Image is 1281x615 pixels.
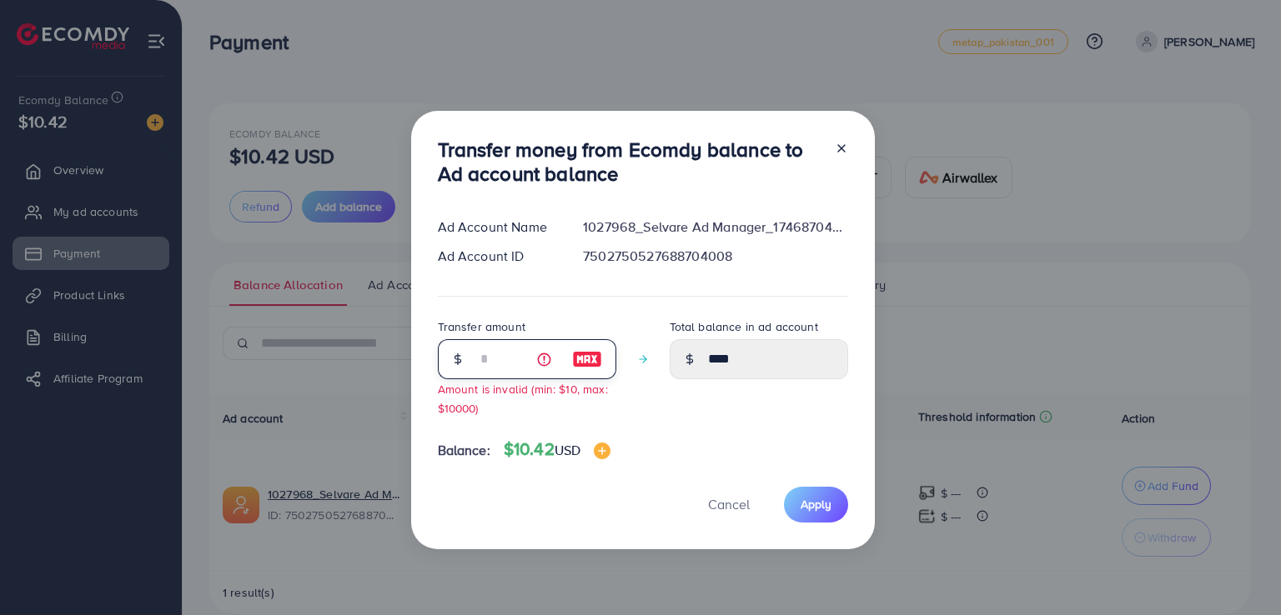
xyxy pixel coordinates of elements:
[594,442,610,459] img: image
[555,441,580,459] span: USD
[670,318,818,335] label: Total balance in ad account
[570,217,861,237] div: 1027968_Selvare Ad Manager_1746870428166
[572,349,602,369] img: image
[438,441,490,460] span: Balance:
[1210,540,1268,602] iframe: Chat
[438,137,821,186] h3: Transfer money from Ecomdy balance to Ad account balance
[424,247,570,266] div: Ad Account ID
[784,487,848,522] button: Apply
[504,439,610,460] h4: $10.42
[438,381,608,416] small: Amount is invalid (min: $10, max: $10000)
[801,496,831,512] span: Apply
[570,247,861,266] div: 7502750527688704008
[687,487,771,522] button: Cancel
[424,217,570,237] div: Ad Account Name
[438,318,525,335] label: Transfer amount
[708,495,750,513] span: Cancel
